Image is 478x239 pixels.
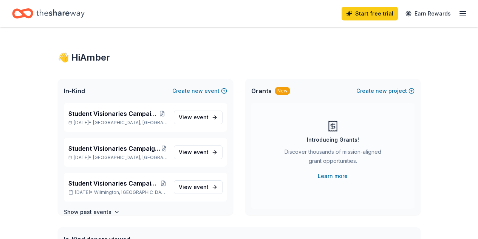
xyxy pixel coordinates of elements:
[307,135,359,144] div: Introducing Grants!
[282,147,384,169] div: Discover thousands of mission-aligned grant opportunities.
[68,109,157,118] span: Student Visionaries Campaign Workshop
[94,189,167,195] span: Wilmington, [GEOGRAPHIC_DATA]
[93,155,167,161] span: [GEOGRAPHIC_DATA], [GEOGRAPHIC_DATA]
[68,155,168,161] p: [DATE] •
[64,86,85,95] span: In-Kind
[174,111,223,124] a: View event
[376,86,387,95] span: new
[179,183,209,192] span: View
[401,7,455,20] a: Earn Rewards
[342,7,398,20] a: Start free trial
[318,172,348,181] a: Learn more
[12,5,85,22] a: Home
[68,120,168,126] p: [DATE] •
[68,144,161,153] span: Student Visionaries Campaign Workshop ([GEOGRAPHIC_DATA])
[93,120,167,126] span: [GEOGRAPHIC_DATA], [GEOGRAPHIC_DATA]
[192,86,203,95] span: new
[172,86,227,95] button: Createnewevent
[174,180,223,194] a: View event
[275,87,290,95] div: New
[356,86,415,95] button: Createnewproject
[251,86,272,95] span: Grants
[58,52,421,64] div: 👋 Hi Amber
[64,208,111,217] h4: Show past events
[68,189,168,195] p: [DATE] •
[193,149,209,155] span: event
[179,148,209,157] span: View
[179,113,209,122] span: View
[193,114,209,120] span: event
[68,179,159,188] span: Student Visionaries Campaign Workshop ([US_STATE])
[174,145,223,159] a: View event
[193,184,209,190] span: event
[64,208,120,217] button: Show past events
